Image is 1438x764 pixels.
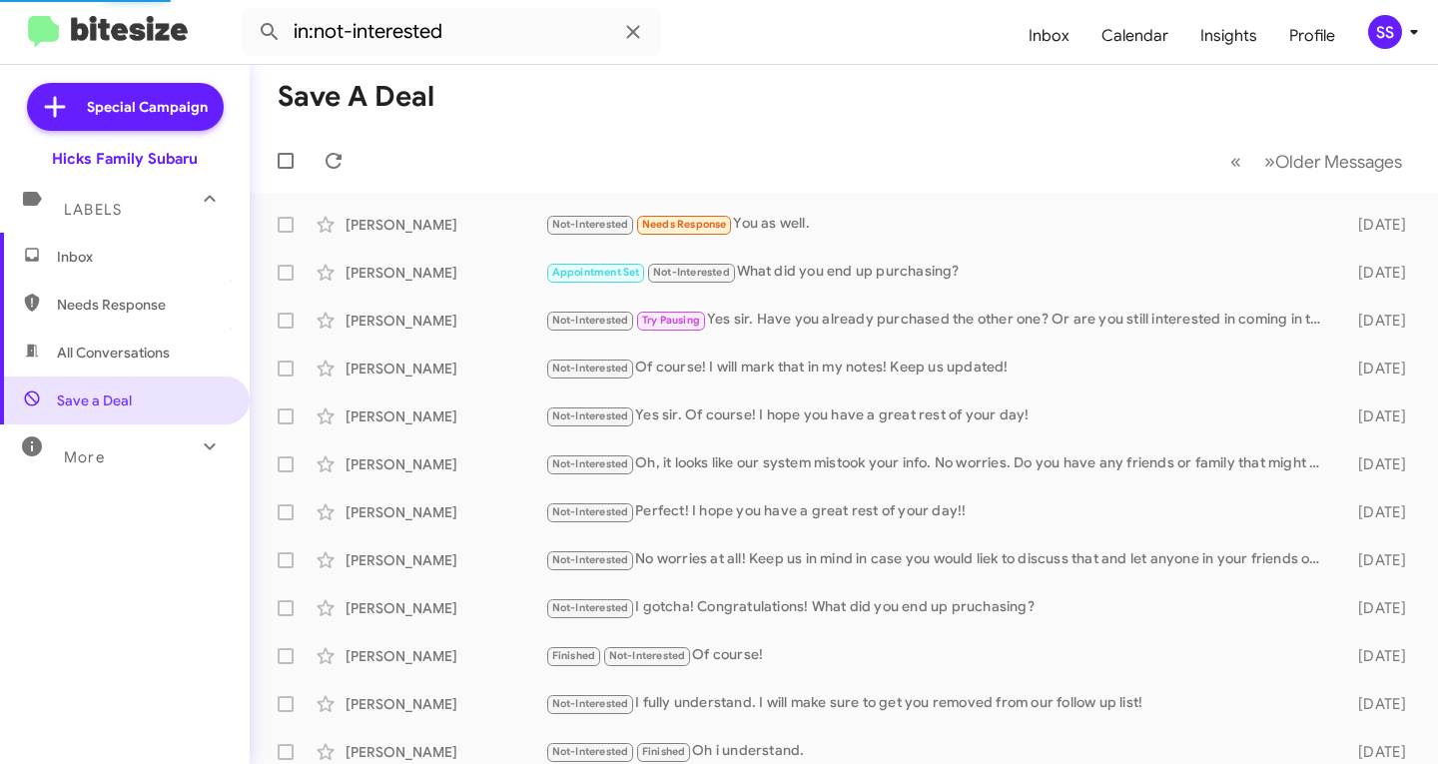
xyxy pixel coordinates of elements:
[545,740,1335,763] div: Oh i understand.
[552,362,629,375] span: Not-Interested
[1335,406,1422,426] div: [DATE]
[346,359,545,379] div: [PERSON_NAME]
[1335,359,1422,379] div: [DATE]
[57,247,227,267] span: Inbox
[346,454,545,474] div: [PERSON_NAME]
[346,215,545,235] div: [PERSON_NAME]
[545,357,1335,380] div: Of course! I will mark that in my notes! Keep us updated!
[1335,311,1422,331] div: [DATE]
[57,343,170,363] span: All Conversations
[642,218,727,231] span: Needs Response
[1230,149,1241,174] span: «
[346,646,545,666] div: [PERSON_NAME]
[27,83,224,131] a: Special Campaign
[545,404,1335,427] div: Yes sir. Of course! I hope you have a great rest of your day!
[1368,15,1402,49] div: SS
[653,266,730,279] span: Not-Interested
[552,218,629,231] span: Not-Interested
[1335,502,1422,522] div: [DATE]
[1184,7,1273,65] a: Insights
[1335,694,1422,714] div: [DATE]
[1085,7,1184,65] a: Calendar
[64,201,122,219] span: Labels
[346,598,545,618] div: [PERSON_NAME]
[545,309,1335,332] div: Yes sir. Have you already purchased the other one? Or are you still interested in coming in to ch...
[552,266,640,279] span: Appointment Set
[552,649,596,662] span: Finished
[552,314,629,327] span: Not-Interested
[552,745,629,758] span: Not-Interested
[545,644,1335,667] div: Of course!
[346,550,545,570] div: [PERSON_NAME]
[552,505,629,518] span: Not-Interested
[1335,263,1422,283] div: [DATE]
[609,649,686,662] span: Not-Interested
[1335,454,1422,474] div: [DATE]
[642,745,686,758] span: Finished
[1219,141,1414,182] nav: Page navigation example
[1335,646,1422,666] div: [DATE]
[545,500,1335,523] div: Perfect! I hope you have a great rest of your day!!
[552,601,629,614] span: Not-Interested
[545,452,1335,475] div: Oh, it looks like our system mistook your info. No worries. Do you have any friends or family tha...
[1351,15,1416,49] button: SS
[346,502,545,522] div: [PERSON_NAME]
[545,261,1335,284] div: What did you end up purchasing?
[346,742,545,762] div: [PERSON_NAME]
[278,81,434,113] h1: Save a Deal
[346,694,545,714] div: [PERSON_NAME]
[1335,215,1422,235] div: [DATE]
[1275,151,1402,173] span: Older Messages
[87,97,208,117] span: Special Campaign
[552,457,629,470] span: Not-Interested
[552,553,629,566] span: Not-Interested
[57,390,132,410] span: Save a Deal
[1218,141,1253,182] button: Previous
[52,149,198,169] div: Hicks Family Subaru
[545,692,1335,715] div: I fully understand. I will make sure to get you removed from our follow up list!
[545,213,1335,236] div: You as well.
[642,314,700,327] span: Try Pausing
[1335,598,1422,618] div: [DATE]
[1273,7,1351,65] a: Profile
[1335,742,1422,762] div: [DATE]
[64,448,105,466] span: More
[1252,141,1414,182] button: Next
[346,311,545,331] div: [PERSON_NAME]
[545,596,1335,619] div: I gotcha! Congratulations! What did you end up pruchasing?
[1264,149,1275,174] span: »
[242,8,661,56] input: Search
[552,409,629,422] span: Not-Interested
[1335,550,1422,570] div: [DATE]
[57,295,227,315] span: Needs Response
[545,548,1335,571] div: No worries at all! Keep us in mind in case you would liek to discuss that and let anyone in your ...
[552,697,629,710] span: Not-Interested
[346,406,545,426] div: [PERSON_NAME]
[1013,7,1085,65] a: Inbox
[346,263,545,283] div: [PERSON_NAME]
